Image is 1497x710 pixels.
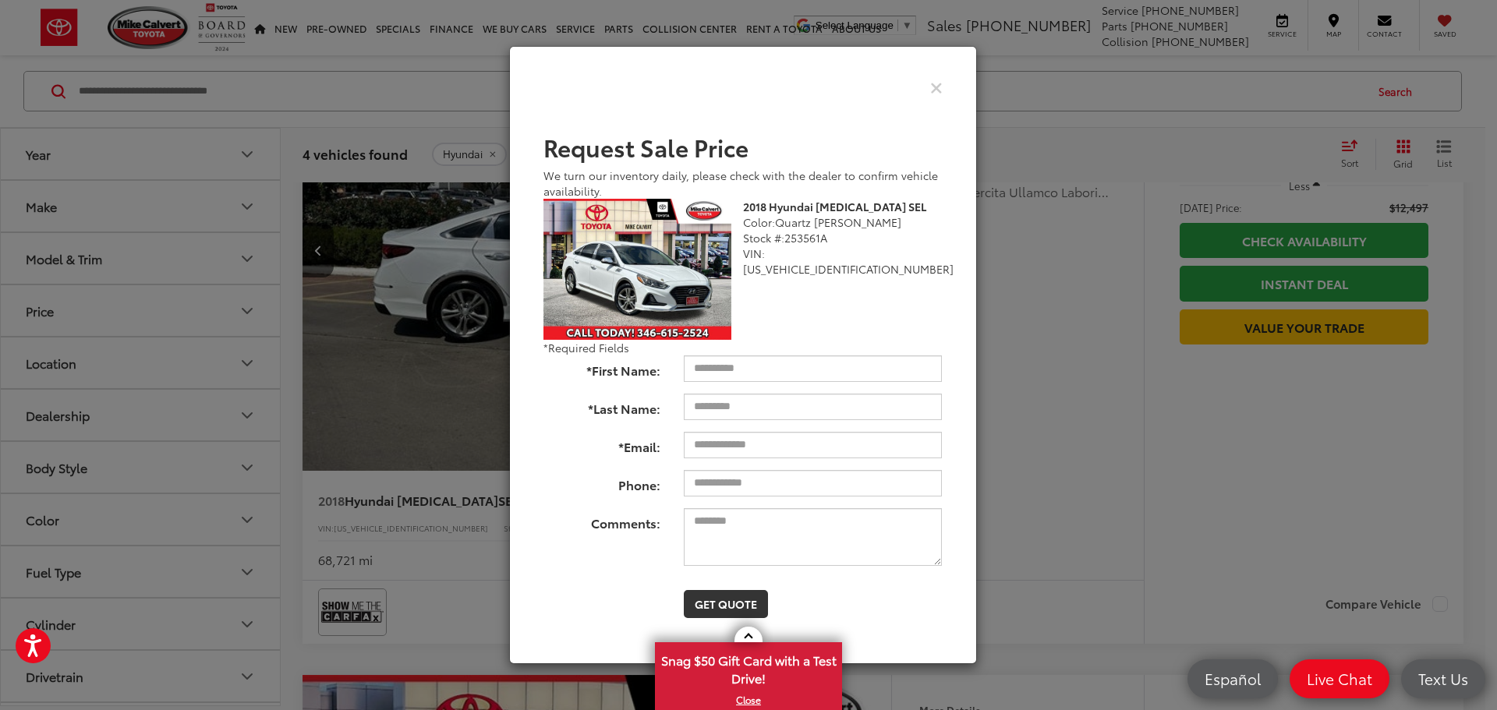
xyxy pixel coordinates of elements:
[1187,659,1278,698] a: Español
[1299,669,1380,688] span: Live Chat
[1290,659,1389,698] a: Live Chat
[532,432,673,456] label: *Email:
[743,245,765,261] span: VIN:
[1401,659,1485,698] a: Text Us
[1197,669,1269,688] span: Español
[775,214,901,230] span: Quartz [PERSON_NAME]
[656,644,841,691] span: Snag $50 Gift Card with a Test Drive!
[543,168,943,199] div: We turn our inventory daily, please check with the dealer to confirm vehicle availability.
[532,394,673,418] label: *Last Name:
[684,590,768,618] button: Get Quote
[543,134,943,160] h2: Request Sale Price
[532,508,673,532] label: Comments:
[743,230,784,245] span: Stock #:
[543,340,629,355] span: *Required Fields
[532,355,673,380] label: *First Name:
[543,199,731,340] img: 2018 Hyundai Sonata SEL
[532,470,673,494] label: Phone:
[784,230,827,245] span: 253561A
[743,261,954,277] span: [US_VEHICLE_IDENTIFICATION_NUMBER]
[930,79,943,95] button: Close
[743,199,926,214] b: 2018 Hyundai [MEDICAL_DATA] SEL
[1410,669,1476,688] span: Text Us
[743,214,775,230] span: Color:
